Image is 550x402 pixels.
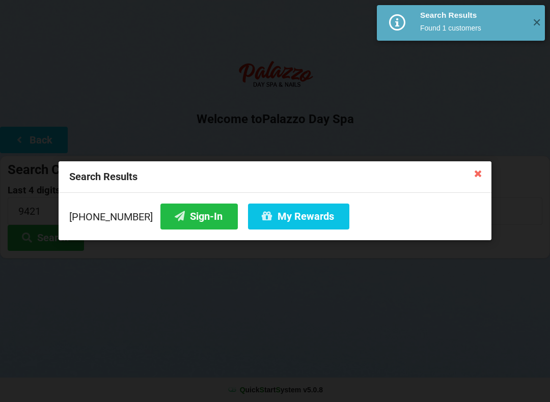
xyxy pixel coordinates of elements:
div: Found 1 customers [420,23,525,33]
div: Search Results [420,10,525,20]
div: Search Results [59,161,491,193]
div: [PHONE_NUMBER] [69,204,481,229]
button: My Rewards [248,204,349,229]
button: Sign-In [160,204,238,229]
